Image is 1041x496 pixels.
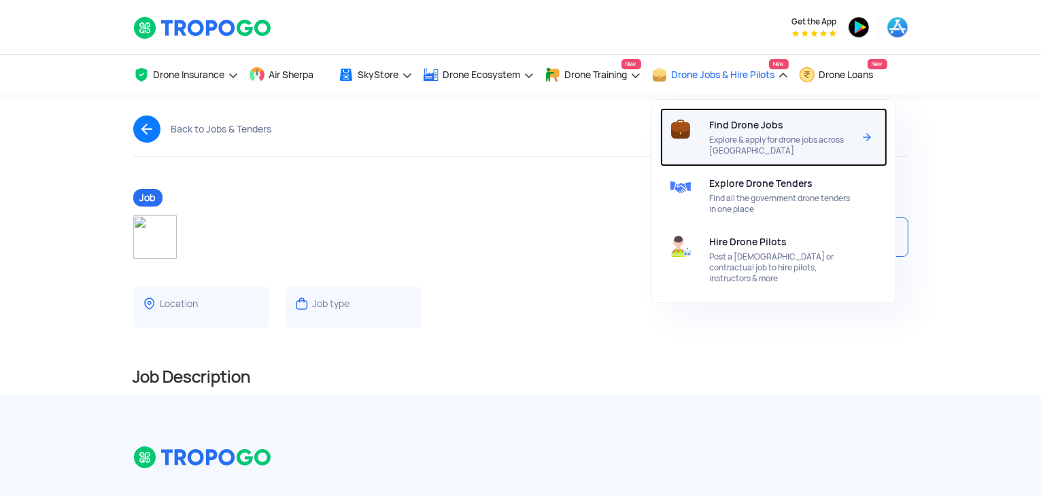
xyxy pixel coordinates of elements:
a: Drone TrainingNew [545,55,641,95]
span: New [868,59,887,69]
span: SkyStore [358,69,399,80]
span: Find all the government drone tenders in one place [710,193,853,215]
a: Drone Jobs & Hire PilotsNew [651,55,789,95]
span: Air Sherpa [269,69,314,80]
div: Back to Jobs & Tenders [171,124,272,135]
a: Find Drone JobsExplore & apply for drone jobs across [GEOGRAPHIC_DATA]Arrow [660,108,887,166]
img: logo [133,446,273,469]
span: New [769,59,789,69]
a: Explore Drone TendersFind all the government drone tenders in one place [660,166,887,225]
a: Drone Ecosystem [423,55,534,95]
img: ic_tenders.svg [670,177,692,198]
span: Post a [DEMOGRAPHIC_DATA] or contractual job to hire pilots, instructors & more [710,251,853,284]
img: App Raking [792,30,836,37]
img: Arrow [859,129,875,145]
span: Get the App [792,16,837,27]
span: Job [133,189,163,207]
img: ic_playstore.png [848,16,870,38]
a: SkyStore [338,55,413,95]
span: New [621,59,641,69]
img: ic_jobtype.svg [294,296,310,312]
div: Location [160,298,199,311]
span: Drone Loans [819,69,874,80]
span: Drone Jobs & Hire Pilots [672,69,775,80]
img: ic_briefcase1.svg [670,118,692,140]
img: ic_locationdetail.svg [141,296,158,312]
img: ic_uav_pilot.svg [670,235,692,257]
span: Find Drone Jobs [710,120,784,130]
a: Drone Insurance [133,55,239,95]
a: Drone LoansNew [799,55,887,95]
span: Explore & apply for drone jobs across [GEOGRAPHIC_DATA] [710,135,853,156]
h2: Job Description [133,366,908,388]
span: Drone Insurance [154,69,225,80]
div: Job type [313,298,350,311]
img: TropoGo Logo [133,16,273,39]
span: Drone Training [565,69,628,80]
span: Drone Ecosystem [443,69,521,80]
a: Hire Drone PilotsPost a [DEMOGRAPHIC_DATA] or contractual job to hire pilots, instructors & more [660,225,887,294]
img: ic_appstore.png [887,16,908,38]
span: Explore Drone Tenders [710,178,813,189]
a: Air Sherpa [249,55,328,95]
span: Hire Drone Pilots [710,236,787,247]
